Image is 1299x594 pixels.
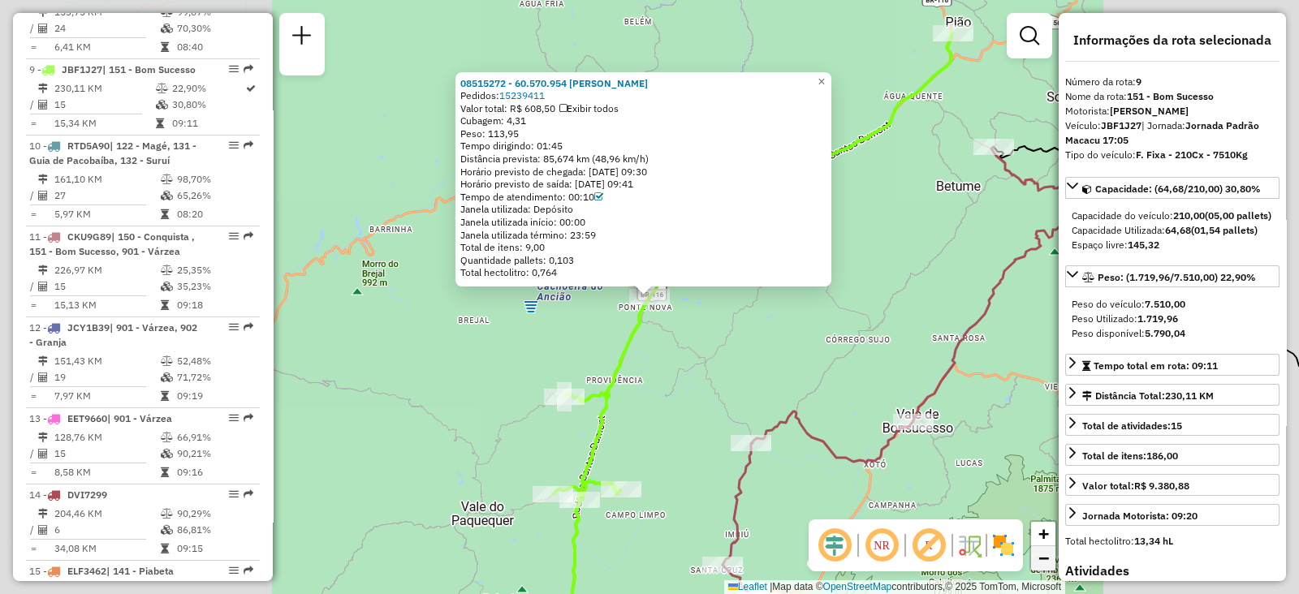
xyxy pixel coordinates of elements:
div: Capacidade: (64,68/210,00) 30,80% [1065,202,1280,259]
em: Rota exportada [244,566,253,575]
td: 08:20 [176,206,253,222]
i: Tempo total em rota [161,391,169,401]
td: 27 [54,187,160,204]
img: Fluxo de ruas [956,532,982,558]
a: Peso: (1.719,96/7.510,00) 22,90% [1065,265,1280,287]
i: % de utilização da cubagem [161,282,173,291]
div: Valor total: [1082,479,1189,493]
td: 66,91% [176,429,253,445]
span: 12 - [29,321,197,348]
em: Opções [229,140,239,150]
td: 08:40 [176,39,253,55]
td: 22,90% [171,80,244,97]
a: OpenStreetMap [823,581,892,592]
strong: 151 - Bom Sucesso [1127,90,1214,102]
span: CKU9G89 [67,230,111,243]
td: 86,81% [176,522,253,538]
i: Total de Atividades [38,100,48,110]
a: Exibir filtros [1013,19,1046,52]
td: 70,30% [176,20,253,37]
strong: 13,34 hL [1134,535,1173,547]
em: Rota exportada [244,140,253,150]
em: Opções [229,231,239,241]
i: Total de Atividades [38,525,48,535]
em: Rota exportada [244,64,253,74]
span: EET9660 [67,412,107,424]
td: 6 [54,522,160,538]
span: Total de atividades: [1082,420,1182,432]
i: Distância Total [38,509,48,519]
td: 30,80% [171,97,244,113]
i: Distância Total [38,84,48,93]
span: Peso: (1.719,96/7.510,00) 22,90% [1098,271,1256,283]
i: % de utilização da cubagem [161,449,173,458]
div: Nome da rota: [1065,89,1280,104]
td: 52,48% [176,353,253,369]
span: | 150 - Conquista , 151 - Bom Sucesso, 901 - Várzea [29,230,195,257]
span: Cubagem: 4,31 [460,114,526,127]
div: Capacidade do veículo: [1072,209,1273,223]
a: Capacidade: (64,68/210,00) 30,80% [1065,177,1280,199]
a: 15239411 [499,89,545,101]
i: Distância Total [38,265,48,275]
td: 09:11 [171,115,244,131]
i: Tempo total em rota [161,544,169,553]
i: Tempo total em rota [161,42,169,52]
span: 13 - [29,412,172,424]
h4: Informações da rota selecionada [1065,32,1280,48]
td: 204,46 KM [54,506,160,522]
span: Ocultar deslocamento [815,526,854,565]
img: Exibir/Ocultar setores [990,532,1016,558]
div: Janela utilizada: Depósito [460,203,826,216]
i: Tempo total em rota [161,467,169,477]
span: 14 - [29,489,107,501]
strong: 5.790,04 [1145,327,1185,339]
td: 19 [54,369,160,385]
a: Distância Total:230,11 KM [1065,384,1280,406]
strong: 145,32 [1128,239,1159,251]
span: | 122 - Magé, 131 - Guia de Pacobaíba, 132 - Suruí [29,140,196,166]
td: 15 [54,445,160,462]
div: Peso: (1.719,96/7.510,00) 22,90% [1065,291,1280,347]
i: Total de Atividades [38,449,48,458]
strong: (01,54 pallets) [1191,224,1258,236]
div: Capacidade Utilizada: [1072,223,1273,238]
td: / [29,445,37,462]
div: Distância prevista: 85,674 km (48,96 km/h) [460,153,826,166]
span: Ocultar NR [862,526,901,565]
i: % de utilização da cubagem [156,100,168,110]
td: 7,97 KM [54,388,160,404]
div: Total de itens: [1082,449,1178,463]
i: Total de Atividades [38,24,48,33]
td: 09:16 [176,464,253,480]
div: Pedidos: [460,89,826,102]
td: 09:15 [176,540,253,557]
div: Total hectolitro: 0,764 [460,266,826,279]
div: Espaço livre: [1072,238,1273,252]
td: 15 [54,278,160,295]
td: = [29,388,37,404]
a: Close popup [812,72,831,92]
span: Exibir todos [559,102,619,114]
div: Horário previsto de saída: [DATE] 09:41 [460,178,826,191]
td: 65,26% [176,187,253,204]
div: Map data © contributors,© 2025 TomTom, Microsoft [724,580,1065,594]
span: Capacidade: (64,68/210,00) 30,80% [1095,183,1261,195]
td: 15,13 KM [54,297,160,313]
strong: 15 [1171,420,1182,432]
a: 08515272 - 60.570.954 [PERSON_NAME] [460,77,648,89]
i: % de utilização do peso [161,356,173,366]
strong: 9 [1136,75,1141,88]
i: % de utilização da cubagem [161,191,173,200]
em: Opções [229,489,239,499]
span: Peso do veículo: [1072,298,1185,310]
i: % de utilização da cubagem [161,525,173,535]
strong: (05,00 pallets) [1205,209,1271,222]
span: JCY1B39 [67,321,110,334]
em: Rota exportada [244,413,253,423]
em: Opções [229,413,239,423]
a: Valor total:R$ 9.380,88 [1065,474,1280,496]
strong: 1.719,96 [1137,312,1178,325]
div: Horário previsto de chegada: [DATE] 09:30 [460,166,826,179]
td: 128,76 KM [54,429,160,445]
